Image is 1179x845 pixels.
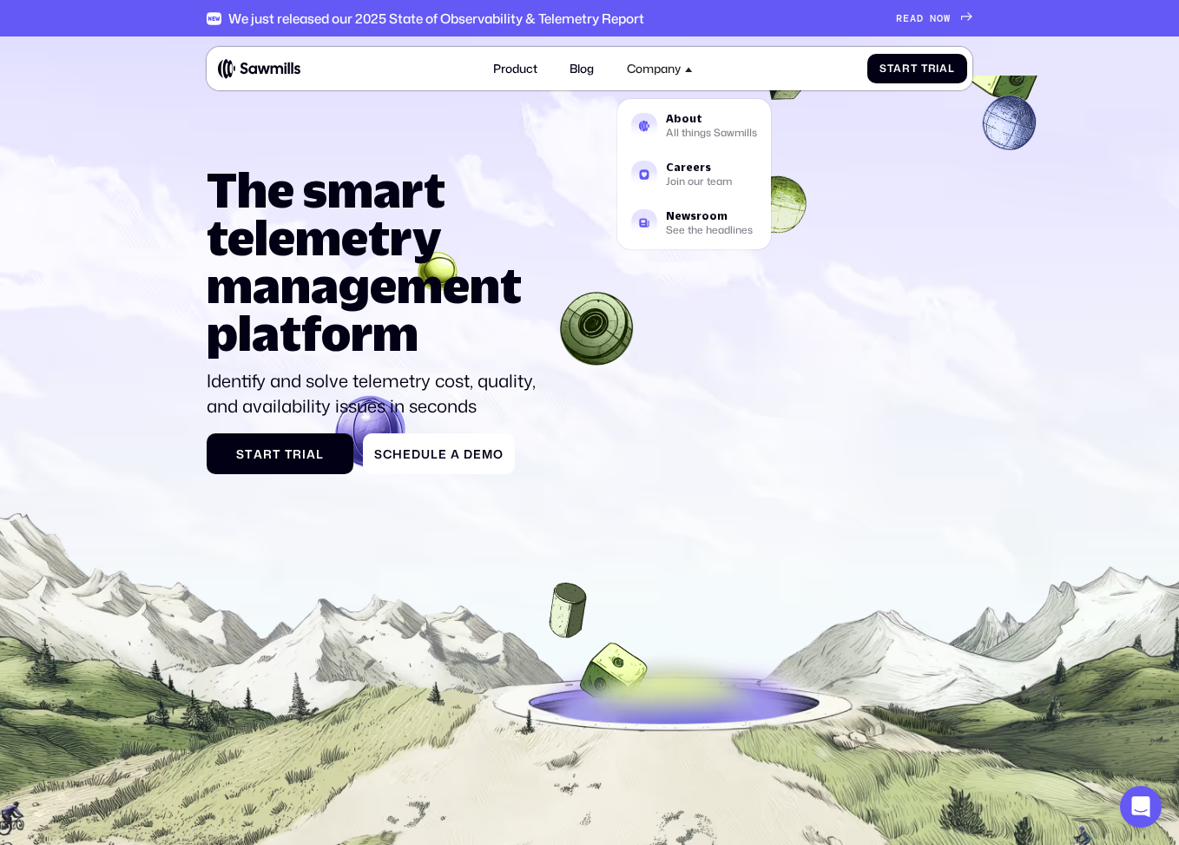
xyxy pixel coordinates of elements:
[939,63,948,75] span: a
[666,162,732,173] div: Careers
[363,433,516,474] a: ScheduleaDemo
[438,447,447,461] span: e
[622,103,767,148] a: AboutAll things Sawmills
[617,53,701,85] div: Company
[285,447,293,461] span: T
[896,12,903,24] span: R
[412,447,421,461] span: d
[561,53,603,85] a: Blog
[228,10,644,26] div: We just released our 2025 State of Observability & Telemetry Report
[263,447,273,461] span: r
[316,447,324,461] span: l
[383,447,392,461] span: c
[207,369,549,419] p: Identify and solve telemetry cost, quality, and availability issues in seconds
[948,63,955,75] span: l
[903,12,910,24] span: E
[879,63,887,75] span: S
[473,447,482,461] span: e
[893,63,902,75] span: a
[867,54,966,84] a: StartTrial
[392,447,403,461] span: h
[910,12,917,24] span: A
[493,447,504,461] span: o
[622,152,767,196] a: CareersJoin our team
[431,447,438,461] span: l
[254,447,263,461] span: a
[464,447,473,461] span: D
[902,63,911,75] span: r
[617,84,770,249] nav: Company
[207,433,354,474] a: StartTrial
[937,12,944,24] span: O
[944,12,951,24] span: W
[236,447,245,461] span: S
[896,12,972,24] a: READNOW
[666,114,757,124] div: About
[306,447,316,461] span: a
[207,165,549,356] h1: The smart telemetry management platform
[403,447,412,461] span: e
[627,62,681,76] div: Company
[666,226,753,235] div: See the headlines
[917,12,924,24] span: D
[273,447,281,461] span: t
[421,447,431,461] span: u
[666,177,732,187] div: Join our team
[911,63,918,75] span: t
[622,201,767,245] a: NewsroomSee the headlines
[666,211,753,221] div: Newsroom
[482,447,493,461] span: m
[921,63,928,75] span: T
[374,447,383,461] span: S
[936,63,939,75] span: i
[1120,786,1162,828] div: Open Intercom Messenger
[484,53,546,85] a: Product
[293,447,302,461] span: r
[302,447,306,461] span: i
[928,63,937,75] span: r
[930,12,937,24] span: N
[666,129,757,138] div: All things Sawmills
[451,447,460,461] span: a
[887,63,894,75] span: t
[245,447,254,461] span: t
